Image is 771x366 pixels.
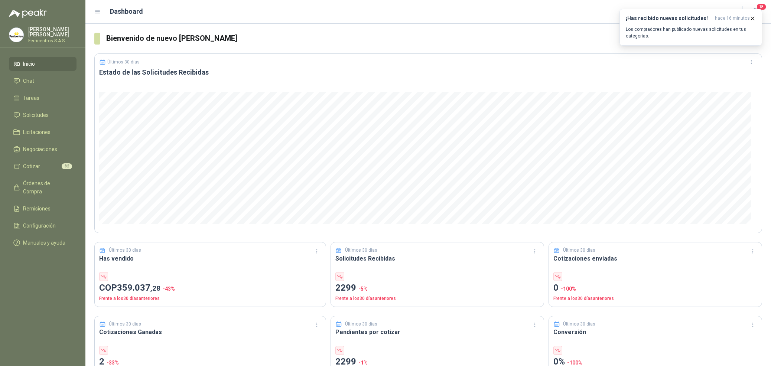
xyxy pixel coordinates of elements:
[9,9,47,18] img: Logo peakr
[9,108,77,122] a: Solicitudes
[553,281,757,295] p: 0
[23,77,34,85] span: Chat
[9,74,77,88] a: Chat
[553,327,757,337] h3: Conversión
[345,321,377,328] p: Últimos 30 días
[335,327,539,337] h3: Pendientes por cotizar
[9,125,77,139] a: Licitaciones
[358,286,368,292] span: -5 %
[150,284,160,293] span: ,28
[23,128,51,136] span: Licitaciones
[9,91,77,105] a: Tareas
[9,219,77,233] a: Configuración
[99,254,321,263] h3: Has vendido
[9,176,77,199] a: Órdenes de Compra
[9,202,77,216] a: Remisiones
[23,205,51,213] span: Remisiones
[23,162,40,170] span: Cotizar
[9,142,77,156] a: Negociaciones
[106,33,762,44] h3: Bienvenido de nuevo [PERSON_NAME]
[563,247,595,254] p: Últimos 30 días
[553,254,757,263] h3: Cotizaciones enviadas
[335,281,539,295] p: 2299
[99,281,321,295] p: COP
[749,5,762,19] button: 18
[9,159,77,173] a: Cotizar82
[626,15,712,22] h3: ¡Has recibido nuevas solicitudes!
[619,9,762,46] button: ¡Has recibido nuevas solicitudes!hace 16 minutos Los compradores han publicado nuevas solicitudes...
[163,286,175,292] span: -43 %
[107,360,119,366] span: -33 %
[9,28,23,42] img: Company Logo
[28,27,77,37] p: [PERSON_NAME] [PERSON_NAME]
[335,254,539,263] h3: Solicitudes Recibidas
[756,3,767,10] span: 18
[567,360,582,366] span: -100 %
[335,295,539,302] p: Frente a los 30 días anteriores
[626,26,756,39] p: Los compradores han publicado nuevas solicitudes en tus categorías.
[563,321,595,328] p: Últimos 30 días
[110,6,143,17] h1: Dashboard
[9,57,77,71] a: Inicio
[62,163,72,169] span: 82
[561,286,576,292] span: -100 %
[107,59,140,65] p: Últimos 30 días
[109,321,141,328] p: Últimos 30 días
[23,179,69,196] span: Órdenes de Compra
[23,239,65,247] span: Manuales y ayuda
[23,94,39,102] span: Tareas
[28,39,77,43] p: Ferricentros S.A.S.
[99,295,321,302] p: Frente a los 30 días anteriores
[715,15,750,22] span: hace 16 minutos
[99,327,321,337] h3: Cotizaciones Ganadas
[23,222,56,230] span: Configuración
[553,295,757,302] p: Frente a los 30 días anteriores
[109,247,141,254] p: Últimos 30 días
[23,111,49,119] span: Solicitudes
[9,236,77,250] a: Manuales y ayuda
[345,247,377,254] p: Últimos 30 días
[99,68,757,77] h3: Estado de las Solicitudes Recibidas
[23,60,35,68] span: Inicio
[358,360,368,366] span: -1 %
[117,282,160,293] span: 359.037
[23,145,57,153] span: Negociaciones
